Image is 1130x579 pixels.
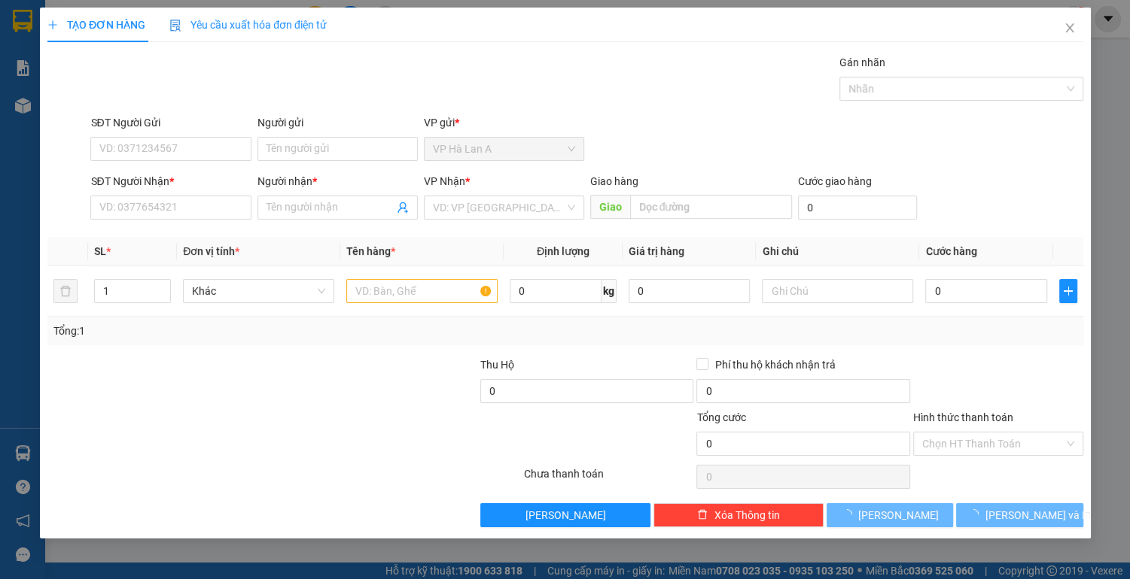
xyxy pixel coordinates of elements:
[396,202,408,214] span: user-add
[192,280,325,302] span: Khác
[956,503,1083,527] button: [PERSON_NAME] và In
[1059,285,1076,297] span: plus
[525,507,605,523] span: [PERSON_NAME]
[169,19,327,31] span: Yêu cầu xuất hóa đơn điện tử
[257,114,417,131] div: Người gửi
[839,56,885,68] label: Gán nhãn
[257,173,417,189] div: Người nhận
[798,196,917,220] input: Cước giao hàng
[628,279,750,303] input: 0
[708,356,841,373] span: Phí thu hộ khách nhận trả
[714,507,779,523] span: Xóa Thông tin
[537,245,589,257] span: Định lượng
[857,507,938,523] span: [PERSON_NAME]
[423,114,583,131] div: VP gửi
[756,237,919,266] th: Ghi chú
[346,245,395,257] span: Tên hàng
[346,279,498,303] input: VD: Bàn, Ghế
[480,503,650,527] button: [PERSON_NAME]
[798,175,872,187] label: Cước giao hàng
[93,245,105,257] span: SL
[589,175,638,187] span: Giao hàng
[522,465,695,492] div: Chưa thanh toán
[1048,8,1090,50] button: Close
[169,20,181,32] img: icon
[1058,279,1077,303] button: plus
[47,20,58,30] span: plus
[697,509,708,521] span: delete
[968,509,985,520] span: loading
[653,503,824,527] button: deleteXóa Thông tin
[432,138,574,160] span: VP Hà Lan A
[628,245,684,257] span: Giá trị hàng
[1063,22,1075,34] span: close
[925,245,976,257] span: Cước hàng
[423,175,464,187] span: VP Nhận
[841,509,857,520] span: loading
[696,411,745,423] span: Tổng cước
[53,323,437,339] div: Tổng: 1
[912,411,1013,423] label: Hình thức thanh toán
[826,503,952,527] button: [PERSON_NAME]
[480,359,513,371] span: Thu Hộ
[629,195,791,219] input: Dọc đường
[985,507,1090,523] span: [PERSON_NAME] và In
[47,19,145,31] span: TẠO ĐƠN HÀNG
[762,279,913,303] input: Ghi Chú
[183,245,239,257] span: Đơn vị tính
[90,114,251,131] div: SĐT Người Gửi
[90,173,251,189] div: SĐT Người Nhận
[601,279,616,303] span: kg
[53,279,78,303] button: delete
[589,195,629,219] span: Giao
